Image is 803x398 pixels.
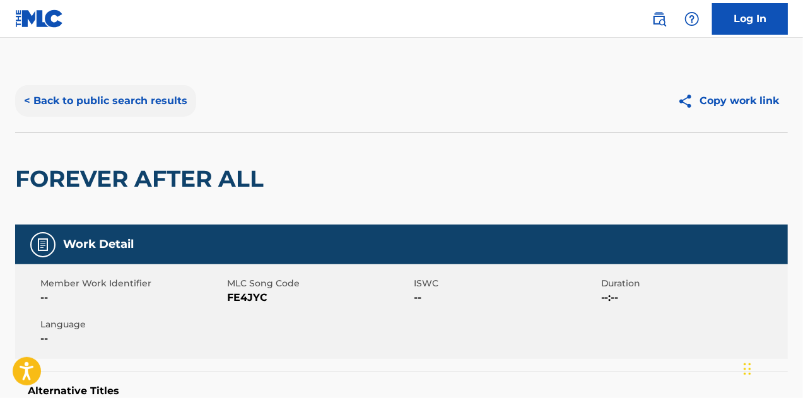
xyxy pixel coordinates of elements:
h5: Work Detail [63,237,134,252]
a: Public Search [647,6,672,32]
div: Drag [744,350,751,388]
h2: FOREVER AFTER ALL [15,165,270,193]
span: ISWC [414,277,598,290]
img: search [652,11,667,26]
img: MLC Logo [15,9,64,28]
span: MLC Song Code [227,277,411,290]
button: < Back to public search results [15,85,196,117]
span: --:-- [601,290,785,305]
a: Log In [712,3,788,35]
span: Member Work Identifier [40,277,224,290]
span: FE4JYC [227,290,411,305]
h5: Alternative Titles [28,385,775,397]
img: help [684,11,700,26]
div: Help [679,6,705,32]
iframe: Chat Widget [740,337,803,398]
span: -- [414,290,598,305]
span: Language [40,318,224,331]
span: -- [40,290,224,305]
img: Copy work link [677,93,700,109]
span: -- [40,331,224,346]
img: Work Detail [35,237,50,252]
button: Copy work link [669,85,788,117]
span: Duration [601,277,785,290]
